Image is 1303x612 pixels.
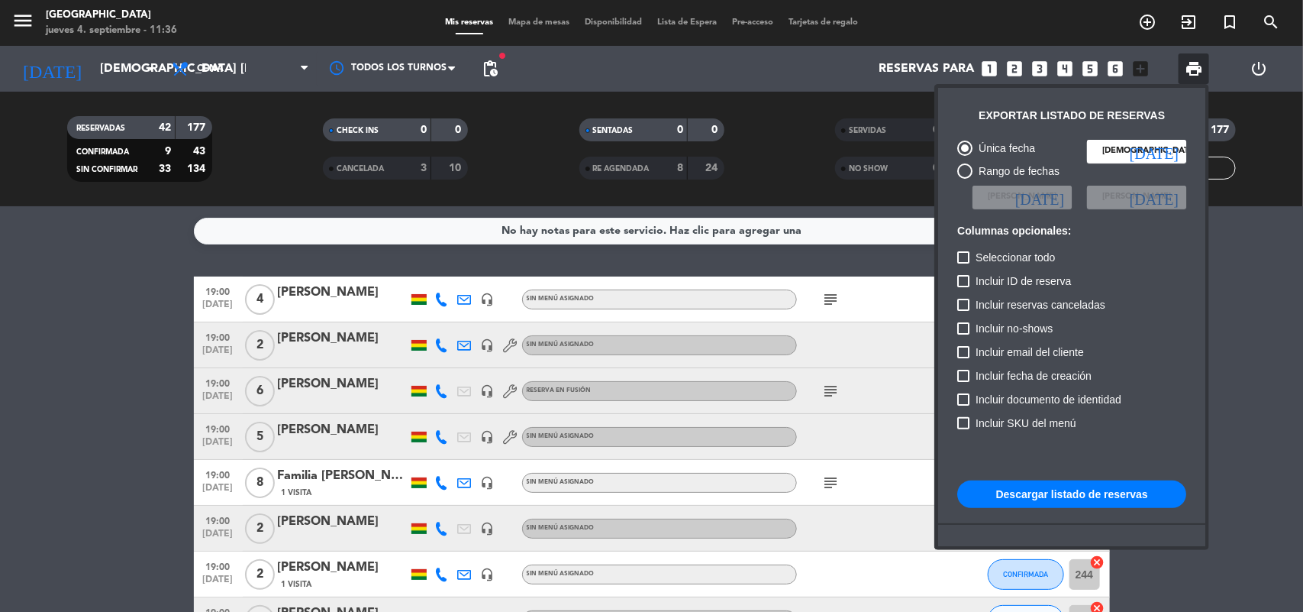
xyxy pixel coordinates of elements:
[1130,144,1179,159] i: [DATE]
[1102,190,1171,204] span: [PERSON_NAME]
[957,481,1186,508] button: Descargar listado de reservas
[1015,189,1064,205] i: [DATE]
[988,190,1056,204] span: [PERSON_NAME]
[1185,60,1203,78] span: print
[976,248,1055,267] span: Seleccionar todo
[976,367,1092,385] span: Incluir fecha de creación
[979,107,1165,125] div: Exportar listado de reservas
[976,343,1084,361] span: Incluir email del cliente
[498,51,507,60] span: fiber_manual_record
[957,225,1186,238] h6: Columnas opcionales:
[976,390,1121,409] span: Incluir documento de identidad
[976,414,1076,432] span: Incluir SKU del menú
[972,163,1059,180] div: Rango de fechas
[972,140,1035,157] div: Única fecha
[481,60,499,78] span: pending_actions
[976,319,1053,338] span: Incluir no-shows
[1130,189,1179,205] i: [DATE]
[976,296,1105,314] span: Incluir reservas canceladas
[976,272,1071,290] span: Incluir ID de reserva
